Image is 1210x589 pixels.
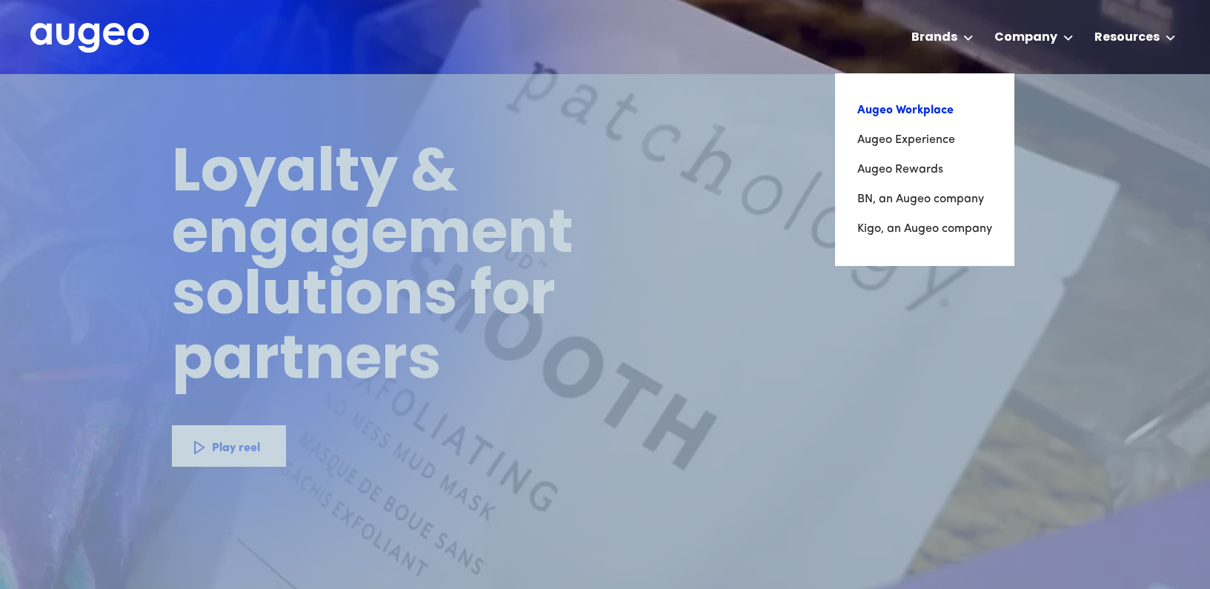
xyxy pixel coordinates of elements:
a: Augeo Workplace [857,96,992,125]
a: home [30,23,149,54]
a: BN, an Augeo company [857,184,992,214]
div: Brands [911,29,957,47]
a: Augeo Rewards [857,155,992,184]
div: Resources [1094,29,1160,47]
nav: Brands [835,73,1014,266]
img: Augeo's full logo in white. [30,23,149,53]
a: Kigo, an Augeo company [857,214,992,244]
div: Company [994,29,1057,47]
a: Augeo Experience [857,125,992,155]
